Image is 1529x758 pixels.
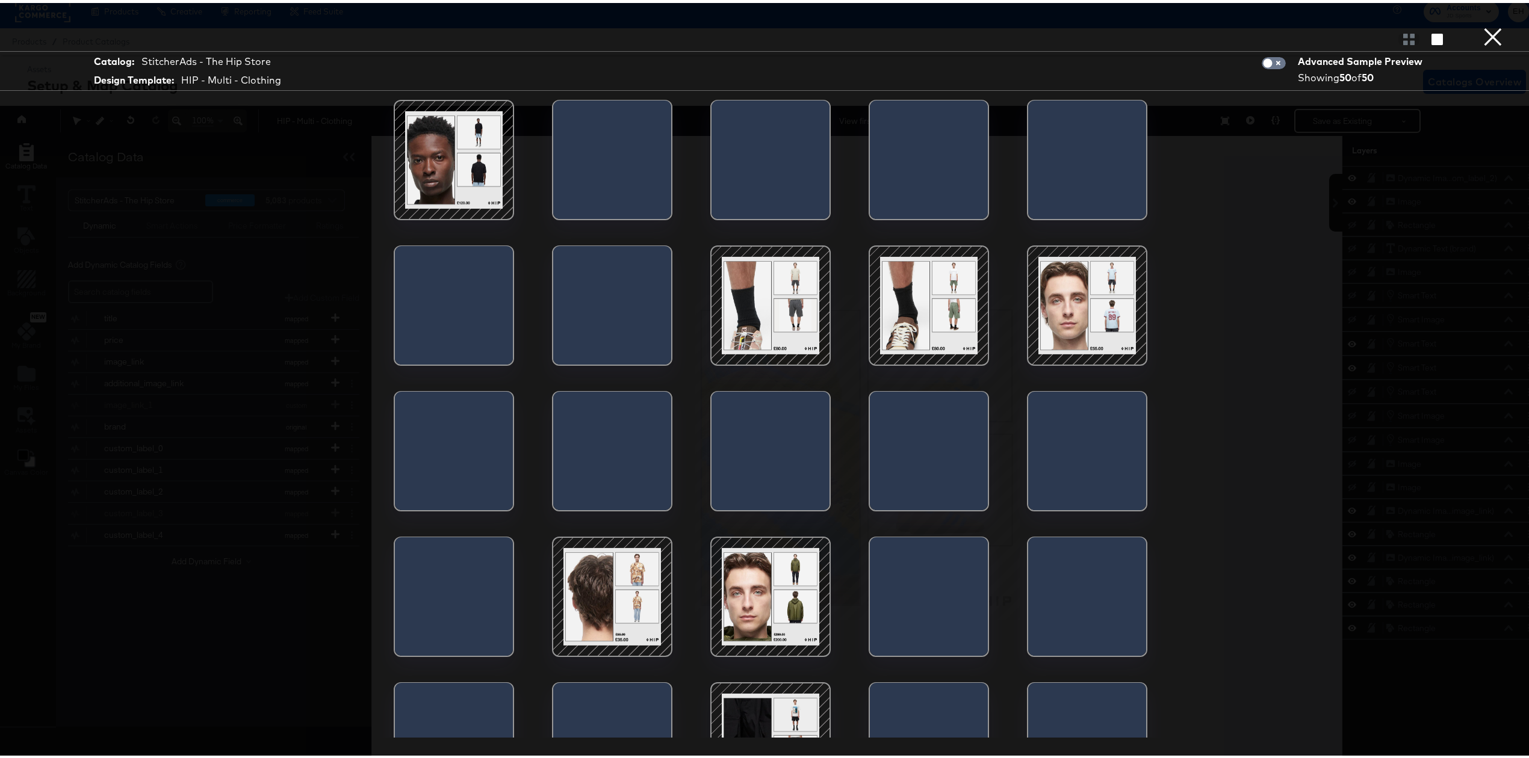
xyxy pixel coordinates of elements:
strong: Design Template: [94,70,174,84]
div: Showing of [1298,68,1427,82]
div: StitcherAds - The Hip Store [141,52,271,66]
strong: 50 [1339,69,1351,81]
div: Advanced Sample Preview [1298,52,1427,66]
div: HIP - Multi - Clothing [181,70,281,84]
strong: 50 [1362,69,1374,81]
strong: Catalog: [94,52,134,66]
